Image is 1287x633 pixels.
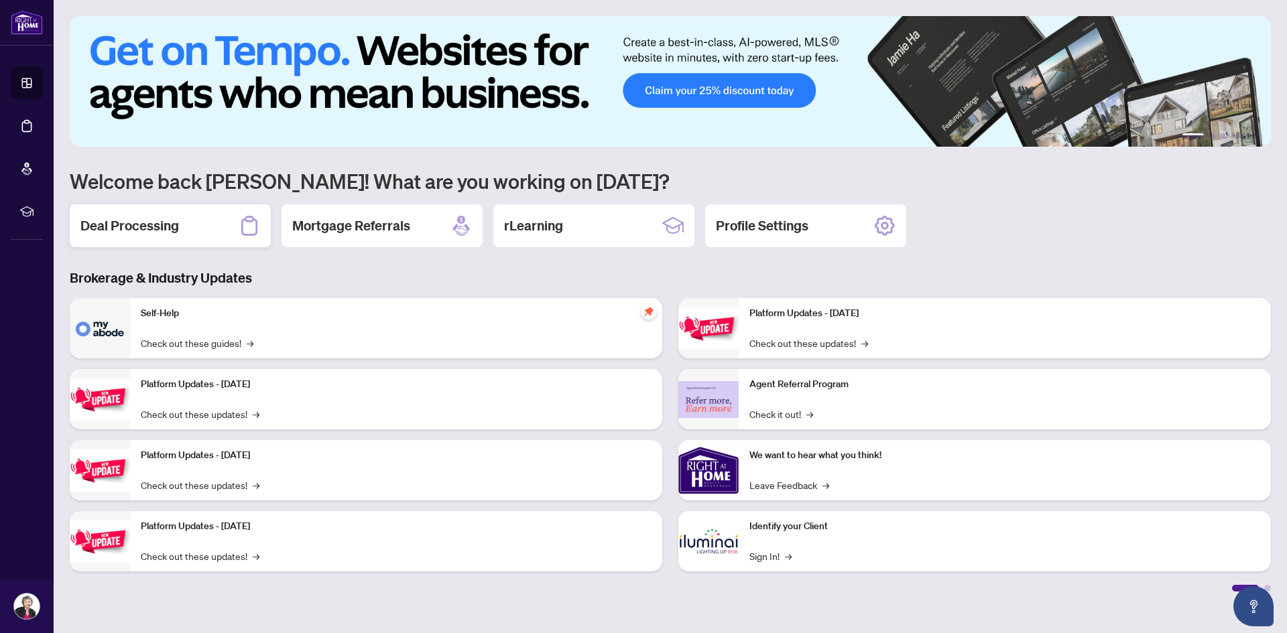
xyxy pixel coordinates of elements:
[70,449,130,492] img: Platform Updates - July 21, 2025
[141,478,259,492] a: Check out these updates!→
[141,377,652,392] p: Platform Updates - [DATE]
[253,407,259,421] span: →
[141,519,652,534] p: Platform Updates - [DATE]
[141,448,652,463] p: Platform Updates - [DATE]
[70,16,1271,147] img: Slide 0
[806,407,813,421] span: →
[292,216,410,235] h2: Mortgage Referrals
[749,519,1260,534] p: Identify your Client
[1252,133,1258,139] button: 6
[861,336,868,350] span: →
[678,440,739,500] img: We want to hear what you think!
[141,407,259,421] a: Check out these updates!→
[141,336,253,350] a: Check out these guides!→
[253,549,259,563] span: →
[822,478,829,492] span: →
[1241,133,1247,139] button: 5
[1233,586,1274,626] button: Open asap
[749,336,868,350] a: Check out these updates!→
[1231,133,1236,139] button: 4
[678,307,739,350] img: Platform Updates - June 23, 2025
[141,306,652,321] p: Self-Help
[70,520,130,563] img: Platform Updates - July 8, 2025
[1220,133,1225,139] button: 3
[70,298,130,358] img: Self-Help
[247,336,253,350] span: →
[504,216,563,235] h2: rLearning
[749,407,813,421] a: Check it out!→
[749,549,792,563] a: Sign In!→
[749,448,1260,463] p: We want to hear what you think!
[11,10,43,35] img: logo
[641,303,657,320] span: pushpin
[785,549,792,563] span: →
[80,216,179,235] h2: Deal Processing
[1182,133,1204,139] button: 1
[14,593,40,619] img: Profile Icon
[749,377,1260,392] p: Agent Referral Program
[749,306,1260,321] p: Platform Updates - [DATE]
[253,478,259,492] span: →
[678,381,739,418] img: Agent Referral Program
[141,549,259,563] a: Check out these updates!→
[70,168,1271,194] h1: Welcome back [PERSON_NAME]! What are you working on [DATE]?
[70,378,130,421] img: Platform Updates - September 16, 2025
[716,216,808,235] h2: Profile Settings
[749,478,829,492] a: Leave Feedback→
[70,269,1271,287] h3: Brokerage & Industry Updates
[1209,133,1215,139] button: 2
[678,511,739,571] img: Identify your Client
